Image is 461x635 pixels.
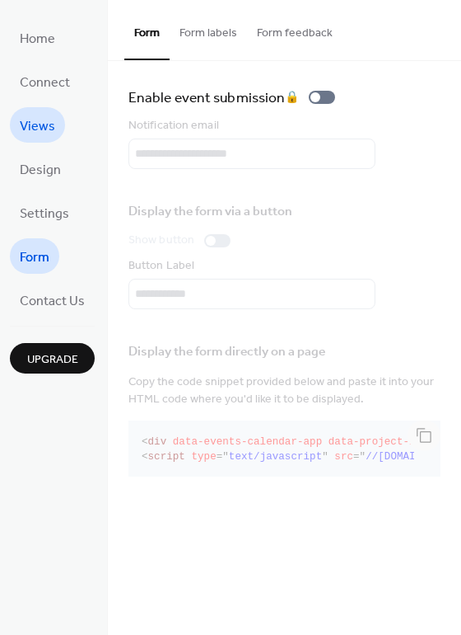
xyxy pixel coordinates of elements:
span: Design [20,158,61,183]
span: Views [20,114,55,139]
a: Home [10,20,65,55]
a: Contact Us [10,282,95,317]
a: Settings [10,195,79,230]
span: Home [20,26,55,52]
a: Form [10,238,59,274]
button: Upgrade [10,343,95,374]
span: Connect [20,70,70,96]
span: Form [20,245,49,270]
span: Contact Us [20,289,85,314]
a: Design [10,151,71,186]
span: Settings [20,201,69,227]
a: Connect [10,63,80,99]
span: Upgrade [27,351,78,369]
a: Views [10,107,65,143]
